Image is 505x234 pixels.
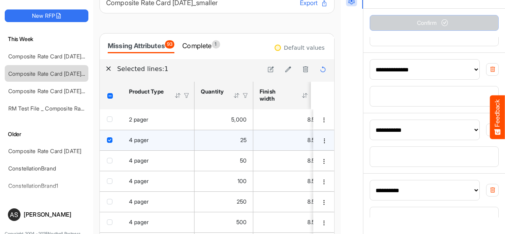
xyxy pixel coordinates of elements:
button: dropdownbutton [320,219,328,227]
td: 4 pager is template cell Column Header product-type [123,191,195,212]
span: Confirm [417,19,452,27]
span: 1 [212,40,220,49]
div: Filter Icon [310,92,317,99]
a: ConstellationBrand [8,165,56,172]
td: 8.5 is template cell Column Header httpsnorthellcomontologiesmapping-rulesmeasurementhasfinishsiz... [253,212,322,232]
span: 5,000 [231,116,247,123]
td: 250 is template cell Column Header httpsnorthellcomontologiesmapping-rulesorderhasquantity [195,191,253,212]
span: 8.5 [307,137,315,143]
span: 4 pager [129,137,149,143]
span: 50 [240,157,247,164]
td: 2ad0b3d8-eefa-4deb-ba31-3e80c5fb9c0b is template cell Column Header [313,150,336,171]
a: Composite Rate Card [DATE]_smaller [8,70,102,77]
div: Quantity [201,88,223,95]
td: 33cec0b9-1ca0-47f3-b078-ced6adb40d71 is template cell Column Header [313,191,336,212]
button: dropdownbutton [320,178,328,186]
button: New RFP [5,9,88,22]
th: Header checkbox [100,82,123,109]
td: 5000 is template cell Column Header httpsnorthellcomontologiesmapping-rulesorderhasquantity [195,109,253,130]
h6: Older [5,130,88,139]
span: 25 [240,137,247,143]
span: 4 pager [129,178,149,184]
td: 25 is template cell Column Header httpsnorthellcomontologiesmapping-rulesorderhasquantity [195,130,253,150]
div: Filter Icon [242,92,249,99]
a: Composite Rate Card [DATE] [8,148,81,154]
button: dropdownbutton [320,157,328,165]
span: 250 [237,198,247,205]
td: 8.5 is template cell Column Header httpsnorthellcomontologiesmapping-rulesmeasurementhasfinishsiz... [253,150,322,171]
td: 4 pager is template cell Column Header product-type [123,150,195,171]
span: 4 pager [129,198,149,205]
button: Confirm Progress [370,15,499,31]
span: 8.5 [307,178,315,184]
td: 8.5 is template cell Column Header httpsnorthellcomontologiesmapping-rulesmeasurementhasfinishsiz... [253,171,322,191]
td: 8.5 is template cell Column Header httpsnorthellcomontologiesmapping-rulesmeasurementhasfinishsiz... [253,109,322,130]
div: Product Type [129,88,164,95]
span: 4 pager [129,219,149,225]
div: [PERSON_NAME] [24,212,85,217]
td: checkbox [100,171,123,191]
td: 4 pager is template cell Column Header product-type [123,212,195,232]
td: 5d464fb3-6197-4157-8c66-dd710f1684e8 is template cell Column Header [313,171,336,191]
td: 50 is template cell Column Header httpsnorthellcomontologiesmapping-rulesorderhasquantity [195,150,253,171]
td: 4 pager is template cell Column Header product-type [123,171,195,191]
div: Complete [182,40,220,51]
span: 500 [236,219,247,225]
button: dropdownbutton [320,116,328,124]
td: f2a23adc-a785-4804-b3e3-e3c53af456c5 is template cell Column Header [313,109,336,130]
h6: This Week [5,35,88,43]
div: Finish width [260,88,291,102]
h6: Selected lines: 1 [117,64,259,74]
td: 100 is template cell Column Header httpsnorthellcomontologiesmapping-rulesorderhasquantity [195,171,253,191]
span: 8.5 [307,219,315,225]
td: checkbox [100,191,123,212]
a: RM Test File _ Composite Rate Card [DATE] [8,105,118,112]
div: Missing Attributes [108,40,174,51]
td: 4 pager is template cell Column Header product-type [123,130,195,150]
a: Composite Rate Card [DATE]_smaller [8,53,102,60]
td: 40dcd71f-da88-44ef-938b-234bf98d2dd8 is template cell Column Header [313,212,336,232]
td: checkbox [100,150,123,171]
span: 4 pager [129,157,149,164]
span: 93 [165,40,174,49]
div: Filter Icon [183,92,190,99]
td: f4260450-b534-4a5e-9715-0726465f5915 is template cell Column Header [313,130,336,150]
span: 100 [238,178,247,184]
span: 8.5 [307,157,315,164]
button: Feedback [490,95,505,139]
span: AS [10,212,18,218]
td: 8.5 is template cell Column Header httpsnorthellcomontologiesmapping-rulesmeasurementhasfinishsiz... [253,130,322,150]
td: 500 is template cell Column Header httpsnorthellcomontologiesmapping-rulesorderhasquantity [195,212,253,232]
td: checkbox [100,212,123,232]
button: dropdownbutton [320,198,328,206]
button: dropdownbutton [320,137,329,145]
td: checkbox [100,130,123,150]
td: 8.5 is template cell Column Header httpsnorthellcomontologiesmapping-rulesmeasurementhasfinishsiz... [253,191,322,212]
span: 8.5 [307,116,315,123]
span: 2 pager [129,116,148,123]
a: ConstellationBrand1 [8,182,58,189]
td: checkbox [100,109,123,130]
span: 8.5 [307,198,315,205]
td: 2 pager is template cell Column Header product-type [123,109,195,130]
a: Composite Rate Card [DATE]_smaller [8,88,102,94]
div: Default values [284,45,325,51]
